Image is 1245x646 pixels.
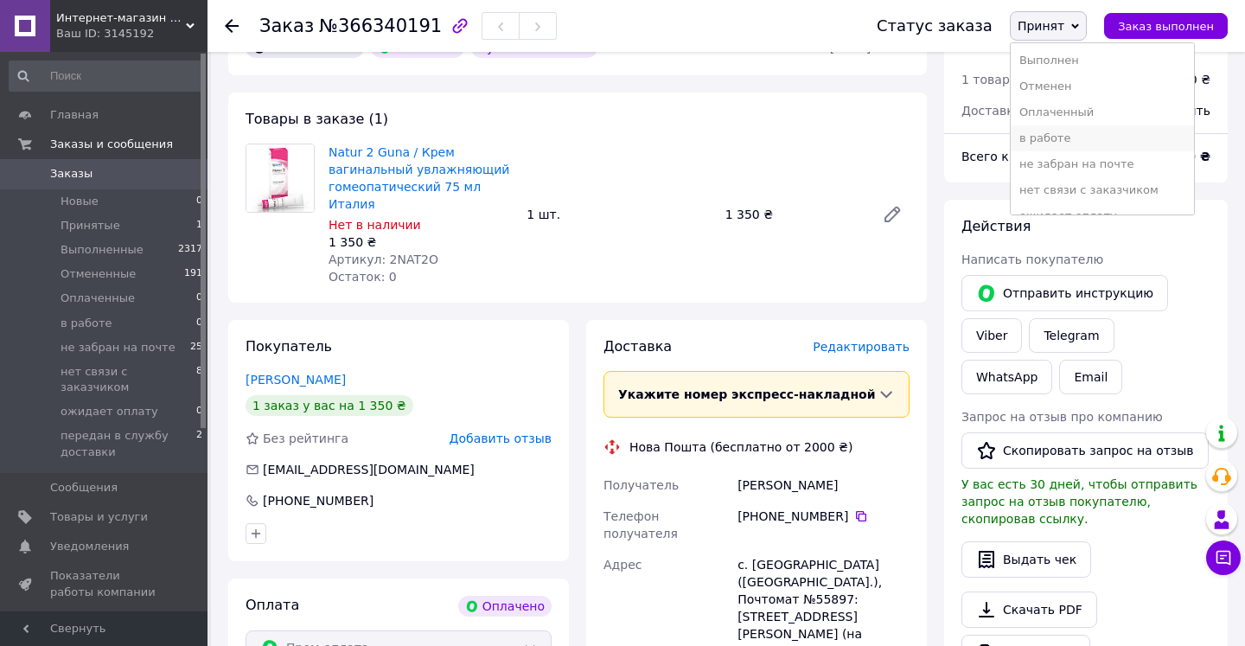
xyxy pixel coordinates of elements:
span: Отмененные [61,266,136,282]
li: нет связи с заказчиком [1011,177,1194,203]
span: Всего к оплате [961,150,1057,163]
button: Email [1059,360,1122,394]
button: Чат с покупателем [1206,540,1241,575]
div: Нова Пошта (бесплатно от 2000 ₴) [625,438,857,456]
div: [PHONE_NUMBER] [261,492,375,509]
span: 0 [196,316,202,331]
span: Укажите номер экспресс-накладной [618,387,876,401]
span: Оплаченные [61,291,135,306]
li: Отменен [1011,74,1194,99]
img: Natur 2 Guna / Крем вагинальный увлажняющий гомеопатический 75 мл Италия [246,144,314,212]
span: 25 [190,340,202,355]
button: Заказ выполнен [1104,13,1228,39]
time: [DATE] 18:01 [830,41,910,54]
a: Natur 2 Guna / Крем вагинальный увлажняющий гомеопатический 75 мл Италия [329,145,509,211]
div: Вернуться назад [225,17,239,35]
span: в работе [61,316,112,331]
span: 2317 [178,242,202,258]
a: Скачать PDF [961,592,1097,628]
a: Viber [961,318,1022,353]
span: 1 [196,218,202,233]
span: Покупатель [246,338,332,355]
span: Интернет-магазин BIO - REVITA [56,10,186,26]
span: У вас есть 30 дней, чтобы отправить запрос на отзыв покупателю, скопировав ссылку. [961,477,1197,526]
li: Выполнен [1011,48,1194,74]
span: Новые [61,194,99,209]
div: [PHONE_NUMBER] [737,508,910,525]
span: [EMAIL_ADDRESS][DOMAIN_NAME] [263,463,475,477]
a: WhatsApp [961,360,1052,394]
span: Заказ [259,16,314,36]
span: Нет в наличии [329,218,421,232]
span: Остаток: 0 [329,270,397,284]
span: Редактировать [813,340,910,354]
span: Показатели работы компании [50,568,160,599]
span: Без рейтинга [263,432,348,445]
span: 0 [196,404,202,419]
span: Добавить отзыв [450,432,552,445]
li: не забран на почте [1011,151,1194,177]
span: 8 [196,364,202,395]
span: Сообщения [50,480,118,496]
span: Заказ выполнен [1118,20,1214,33]
span: 0 [196,194,202,209]
span: Доставка [603,338,672,355]
span: Получатель [603,478,679,492]
span: Телефон получателя [603,509,678,540]
span: Заказы [50,166,93,182]
div: 1 заказ у вас на 1 350 ₴ [246,395,413,416]
a: Редактировать [875,197,910,232]
a: [PERSON_NAME] [246,373,346,387]
span: Написать покупателю [961,253,1103,266]
span: Заказы и сообщения [50,137,173,152]
span: Уведомления [50,539,129,554]
span: Принятые [61,218,120,233]
span: Итого [961,38,1004,54]
span: Действия [961,218,1031,234]
span: 1 товар [961,73,1010,86]
span: Адрес [603,558,642,572]
span: Главная [50,107,99,123]
span: 0 [196,291,202,306]
span: Товары в заказе (1) [246,111,388,127]
button: Отправить инструкцию [961,275,1168,311]
span: 191 [184,266,202,282]
span: не забран на почте [61,340,176,355]
span: Доставка [961,104,1021,118]
span: нет связи с заказчиком [61,364,196,395]
span: Оплата [246,597,299,613]
span: Товары и услуги [50,509,148,525]
span: Принят [1018,19,1064,33]
span: Запрос на отзыв про компанию [961,410,1163,424]
a: Telegram [1029,318,1114,353]
div: Статус заказа [877,17,993,35]
span: Артикул: 2NAT2O [329,253,438,266]
div: Оплачено [458,596,552,617]
span: Выполненные [61,242,144,258]
button: Скопировать запрос на отзыв [961,432,1209,469]
input: Поиск [9,61,204,92]
div: 1 350 ₴ [718,202,868,227]
div: 1 350 ₴ [329,233,513,251]
button: Выдать чек [961,541,1091,578]
div: [PERSON_NAME] [734,470,913,501]
div: Ваш ID: 3145192 [56,26,207,42]
li: в работе [1011,125,1194,151]
span: №366340191 [319,16,442,36]
div: 1 шт. [520,202,718,227]
li: Оплаченный [1011,99,1194,125]
span: 2 [196,428,202,459]
span: передан в службу доставки [61,428,196,459]
span: ожидает оплату [61,404,158,419]
li: ожидает оплату [1011,203,1194,229]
